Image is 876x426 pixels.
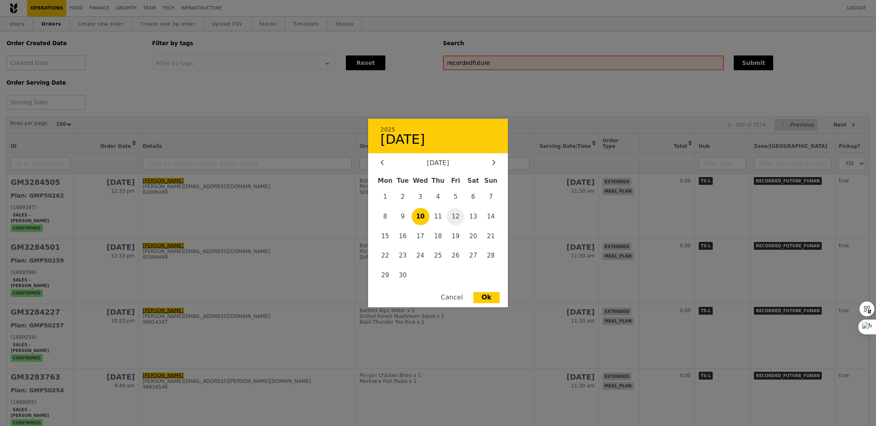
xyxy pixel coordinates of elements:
span: 23 [394,247,412,265]
span: 10 [412,208,429,226]
span: 9 [394,208,412,226]
span: 7 [482,188,500,206]
span: 3 [412,188,429,206]
span: 25 [429,247,447,265]
div: Wed [412,173,429,188]
span: 11 [429,208,447,226]
div: Thu [429,173,447,188]
span: 24 [412,247,429,265]
div: [DATE] [380,159,496,167]
div: Fri [447,173,464,188]
span: 22 [376,247,394,265]
span: 30 [394,267,412,284]
span: 1 [376,188,394,206]
span: 14 [482,208,500,226]
div: Sat [464,173,482,188]
span: 6 [464,188,482,206]
span: 28 [482,247,500,265]
span: 29 [376,267,394,284]
div: Ok [473,292,500,304]
span: 19 [447,227,464,245]
div: Cancel [432,292,471,304]
span: 21 [482,227,500,245]
div: Sun [482,173,500,188]
span: 18 [429,227,447,245]
span: 5 [447,188,464,206]
span: 17 [412,227,429,245]
span: 4 [429,188,447,206]
div: Tue [394,173,412,188]
span: 15 [376,227,394,245]
span: 2 [394,188,412,206]
div: [DATE] [380,133,496,146]
span: 8 [376,208,394,226]
span: 26 [447,247,464,265]
span: 27 [464,247,482,265]
span: 20 [464,227,482,245]
span: 16 [394,227,412,245]
span: 12 [447,208,464,226]
span: 13 [464,208,482,226]
div: Mon [376,173,394,188]
div: 2025 [380,126,496,133]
